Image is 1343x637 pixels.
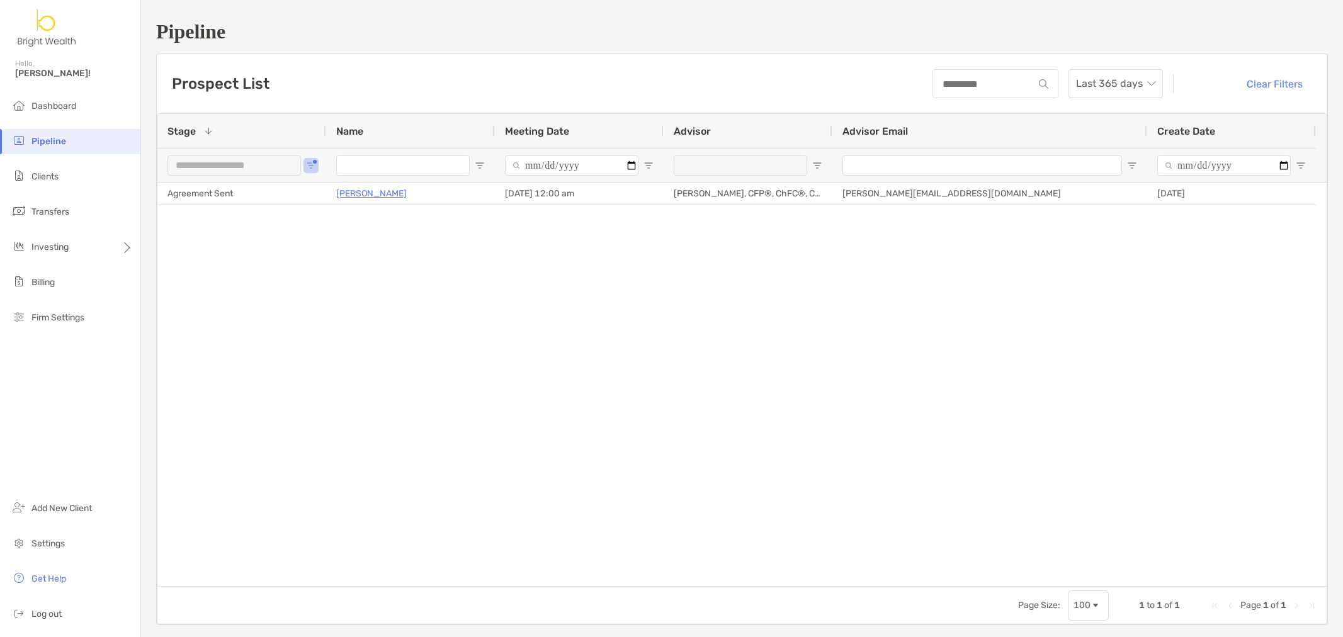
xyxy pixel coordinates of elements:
span: Transfers [31,206,69,217]
div: Last Page [1306,600,1317,611]
div: Agreement Sent [157,183,326,205]
button: Open Filter Menu [812,161,822,171]
span: Firm Settings [31,312,84,323]
span: to [1147,600,1155,611]
span: of [1271,600,1279,611]
img: firm-settings icon [11,309,26,324]
span: Log out [31,609,62,619]
input: Create Date Filter Input [1157,155,1291,176]
button: Open Filter Menu [306,161,316,171]
span: Name [336,125,363,137]
span: Create Date [1157,125,1215,137]
div: [DATE] 12:00 am [495,183,664,205]
span: Dashboard [31,101,76,111]
img: logout icon [11,606,26,621]
input: Meeting Date Filter Input [505,155,638,176]
img: add_new_client icon [11,500,26,515]
span: Stage [167,125,196,137]
img: dashboard icon [11,98,26,113]
div: [PERSON_NAME], CFP®, ChFC®, CLU® [664,183,832,205]
span: Clients [31,171,59,182]
span: [PERSON_NAME]! [15,68,133,79]
span: Page [1240,600,1261,611]
img: get-help icon [11,570,26,585]
a: [PERSON_NAME] [336,186,407,201]
img: input icon [1032,79,1041,89]
img: transfers icon [11,203,26,218]
span: of [1164,600,1172,611]
span: Pipeline [31,136,66,147]
img: pipeline icon [11,133,26,148]
button: Open Filter Menu [643,161,654,171]
span: 1 [1139,600,1145,611]
span: Investing [31,242,69,252]
img: Zoe Logo [15,5,79,50]
h1: Pipeline [156,20,1328,43]
input: Name Filter Input [336,155,470,176]
input: Advisor Email Filter Input [842,155,1122,176]
span: Advisor [674,125,711,137]
div: Page Size: [1018,600,1060,611]
span: 1 [1174,600,1180,611]
span: Meeting Date [505,125,569,137]
span: Advisor Email [842,125,908,137]
span: Settings [31,538,65,549]
img: clients icon [11,168,26,183]
button: Open Filter Menu [1127,161,1137,171]
div: First Page [1210,600,1220,611]
span: 1 [1157,600,1162,611]
img: settings icon [11,535,26,550]
h3: Prospect List [172,75,269,93]
button: Open Filter Menu [475,161,485,171]
button: Open Filter Menu [1296,161,1306,171]
div: 100 [1074,600,1091,611]
span: Add New Client [31,503,92,514]
span: Billing [31,277,55,288]
div: [PERSON_NAME][EMAIL_ADDRESS][DOMAIN_NAME] [832,183,1147,205]
span: Get Help [31,573,66,584]
div: [DATE] [1147,183,1316,205]
div: Next Page [1291,600,1301,611]
div: Previous Page [1225,600,1235,611]
span: 1 [1281,600,1286,611]
span: 1 [1263,600,1269,611]
button: Clear Filters [1216,70,1312,98]
span: Last 365 days [1069,70,1148,98]
div: Page Size [1068,590,1109,621]
img: billing icon [11,274,26,289]
img: investing icon [11,239,26,254]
